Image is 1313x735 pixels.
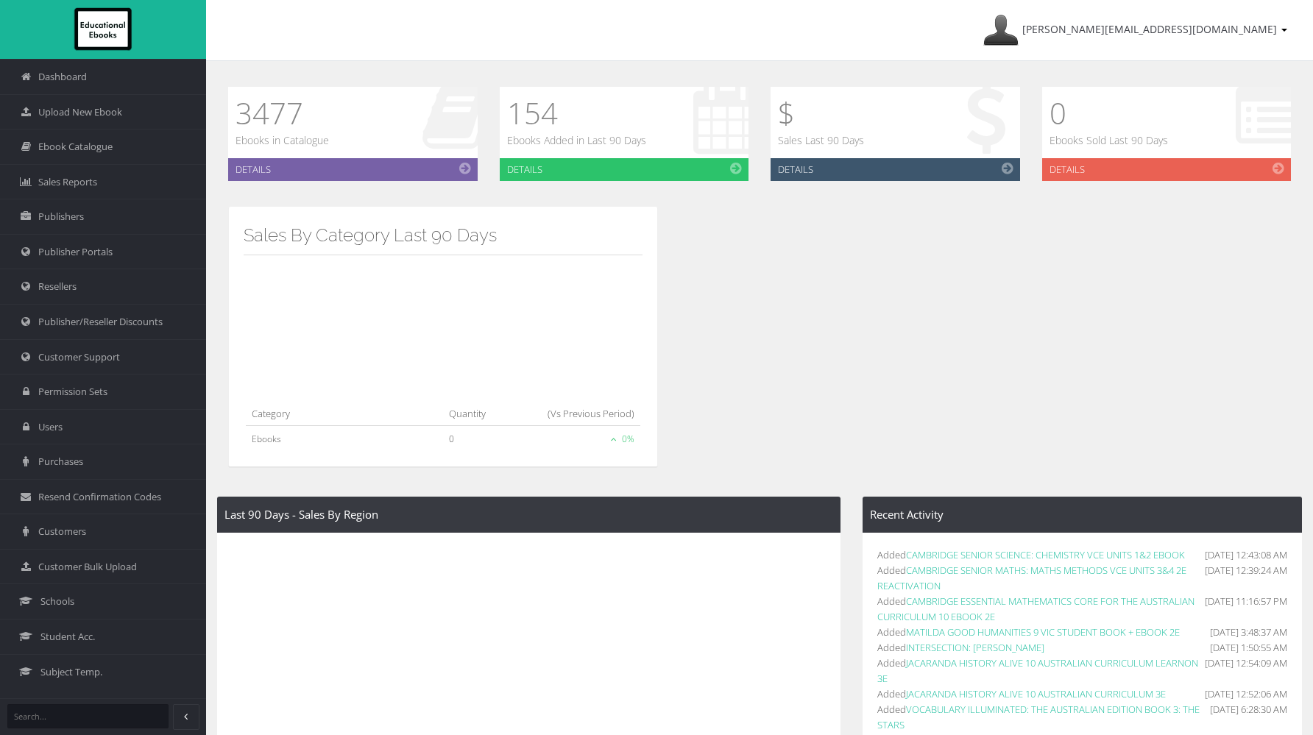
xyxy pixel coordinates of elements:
a: CAMBRIDGE SENIOR MATHS: MATHS METHODS VCE UNITS 3&4 2E REACTIVATION [877,564,1186,592]
h3: Sales By Category Last 90 Days [244,226,643,245]
span: [PERSON_NAME][EMAIL_ADDRESS][DOMAIN_NAME] [1022,22,1277,36]
span: [DATE] 12:54:09 AM [1205,656,1287,671]
li: Added [877,594,1287,625]
span: [DATE] 12:43:08 AM [1205,547,1287,563]
span: Users [38,420,63,434]
span: Customer Support [38,350,120,364]
li: Added [877,563,1287,594]
h4: Last 90 Days - Sales By Region [224,508,833,521]
th: Category [246,399,443,426]
span: Permission Sets [38,385,107,399]
span: Dashboard [38,70,87,84]
li: Added [877,625,1287,640]
a: VOCABULARY ILLUMINATED: THE AUSTRALIAN EDITION BOOK 3: THE STARS [877,703,1200,731]
th: Quantity [443,399,508,426]
span: [DATE] 12:39:24 AM [1205,563,1287,578]
span: [DATE] 1:50:55 AM [1210,640,1287,656]
h4: Recent Activity [870,508,1295,521]
h1: 3477 [236,94,329,132]
li: Added [877,547,1287,563]
th: (Vs Previous Period) [509,399,641,426]
span: Student Acc. [40,630,95,644]
h1: 154 [507,94,646,132]
input: Search... [7,704,169,728]
span: Ebook Catalogue [38,140,113,154]
span: Resend Confirmation Codes [38,490,161,504]
a: Details [771,158,1020,181]
span: Purchases [38,455,83,469]
span: Publishers [38,210,84,224]
li: Added [877,702,1287,733]
span: Schools [40,594,74,608]
p: Ebooks in Catalogue [236,132,329,149]
a: CAMBRIDGE SENIOR SCIENCE: CHEMISTRY VCE UNITS 1&2 EBOOK [906,548,1185,561]
span: Customers [38,525,86,539]
img: Avatar [983,13,1019,48]
h1: $ [778,94,864,132]
td: 0% [509,426,641,452]
span: Resellers [38,280,77,294]
a: Details [228,158,478,181]
h1: 0 [1050,94,1168,132]
span: [DATE] 11:16:57 PM [1205,594,1287,609]
p: Sales Last 90 Days [778,132,864,149]
li: Added [877,656,1287,686]
a: Details [1042,158,1292,181]
span: Publisher Portals [38,245,113,259]
p: Ebooks Sold Last 90 Days [1050,132,1168,149]
a: JACARANDA HISTORY ALIVE 10 AUSTRALIAN CURRICULUM LEARNON 3E [877,656,1198,685]
a: Details [500,158,749,181]
span: Customer Bulk Upload [38,560,137,574]
span: Sales Reports [38,175,97,189]
li: Added [877,686,1287,702]
span: Subject Temp. [40,665,102,679]
span: [DATE] 3:48:37 AM [1210,625,1287,640]
td: 0 [443,426,508,452]
span: [DATE] 6:28:30 AM [1210,702,1287,717]
a: JACARANDA HISTORY ALIVE 10 AUSTRALIAN CURRICULUM 3E [906,687,1166,700]
td: Ebooks [246,426,443,452]
p: Ebooks Added in Last 90 Days [507,132,646,149]
span: [DATE] 12:52:06 AM [1205,686,1287,702]
li: Added [877,640,1287,656]
a: INTERSECTION: [PERSON_NAME] [906,641,1044,654]
a: MATILDA GOOD HUMANITIES 9 VIC STUDENT BOOK + EBOOK 2E [906,625,1180,639]
span: Publisher/Reseller Discounts [38,315,163,329]
a: CAMBRIDGE ESSENTIAL MATHEMATICS CORE FOR THE AUSTRALIAN CURRICULUM 10 EBOOK 2E [877,594,1195,623]
span: Upload New Ebook [38,105,122,119]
